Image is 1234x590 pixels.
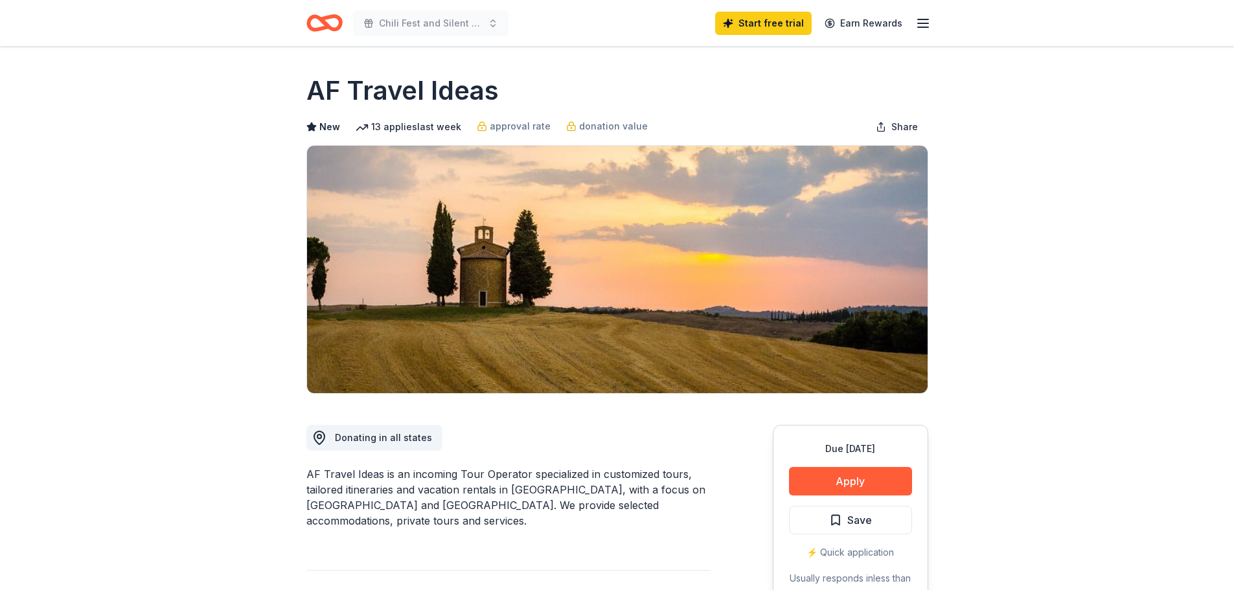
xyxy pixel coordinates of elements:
[319,119,340,135] span: New
[490,119,551,134] span: approval rate
[379,16,483,31] span: Chili Fest and Silent Auction
[847,512,872,528] span: Save
[817,12,910,35] a: Earn Rewards
[789,506,912,534] button: Save
[789,441,912,457] div: Due [DATE]
[891,119,918,135] span: Share
[306,8,343,38] a: Home
[789,545,912,560] div: ⚡️ Quick application
[356,119,461,135] div: 13 applies last week
[715,12,812,35] a: Start free trial
[579,119,648,134] span: donation value
[353,10,508,36] button: Chili Fest and Silent Auction
[789,467,912,495] button: Apply
[335,432,432,443] span: Donating in all states
[477,119,551,134] a: approval rate
[566,119,648,134] a: donation value
[306,73,499,109] h1: AF Travel Ideas
[306,466,711,528] div: AF Travel Ideas is an incoming Tour Operator specialized in customized tours, tailored itinerarie...
[865,114,928,140] button: Share
[307,146,928,393] img: Image for AF Travel Ideas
